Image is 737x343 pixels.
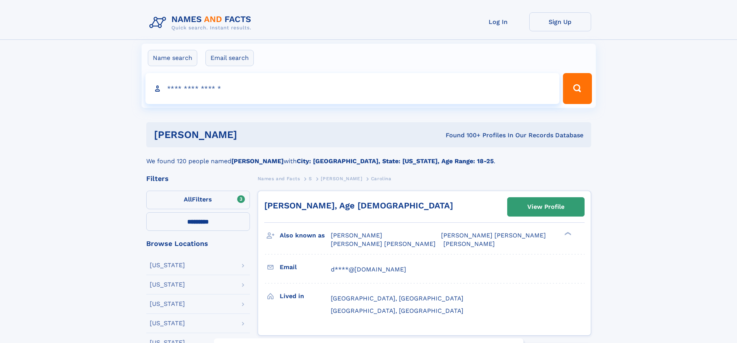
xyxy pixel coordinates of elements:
[146,191,250,209] label: Filters
[205,50,254,66] label: Email search
[508,198,584,216] a: View Profile
[146,147,591,166] div: We found 120 people named with .
[443,240,495,247] span: [PERSON_NAME]
[321,176,362,181] span: [PERSON_NAME]
[321,174,362,183] a: [PERSON_NAME]
[150,282,185,288] div: [US_STATE]
[184,196,192,203] span: All
[331,232,382,239] span: [PERSON_NAME]
[297,157,494,165] b: City: [GEOGRAPHIC_DATA], State: [US_STATE], Age Range: 18-25
[309,174,312,183] a: S
[441,232,546,239] span: [PERSON_NAME] [PERSON_NAME]
[154,130,342,140] h1: [PERSON_NAME]
[146,175,250,182] div: Filters
[309,176,312,181] span: S
[280,290,331,303] h3: Lived in
[145,73,560,104] input: search input
[264,201,453,210] a: [PERSON_NAME], Age [DEMOGRAPHIC_DATA]
[529,12,591,31] a: Sign Up
[150,301,185,307] div: [US_STATE]
[563,73,592,104] button: Search Button
[150,262,185,268] div: [US_STATE]
[280,229,331,242] h3: Also known as
[331,307,463,314] span: [GEOGRAPHIC_DATA], [GEOGRAPHIC_DATA]
[150,320,185,326] div: [US_STATE]
[527,198,564,216] div: View Profile
[148,50,197,66] label: Name search
[146,240,250,247] div: Browse Locations
[331,240,436,247] span: [PERSON_NAME] [PERSON_NAME]
[146,12,258,33] img: Logo Names and Facts
[371,176,392,181] span: Carolina
[280,261,331,274] h3: Email
[563,231,572,236] div: ❯
[258,174,300,183] a: Names and Facts
[467,12,529,31] a: Log In
[331,295,463,302] span: [GEOGRAPHIC_DATA], [GEOGRAPHIC_DATA]
[341,131,583,140] div: Found 100+ Profiles In Our Records Database
[231,157,284,165] b: [PERSON_NAME]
